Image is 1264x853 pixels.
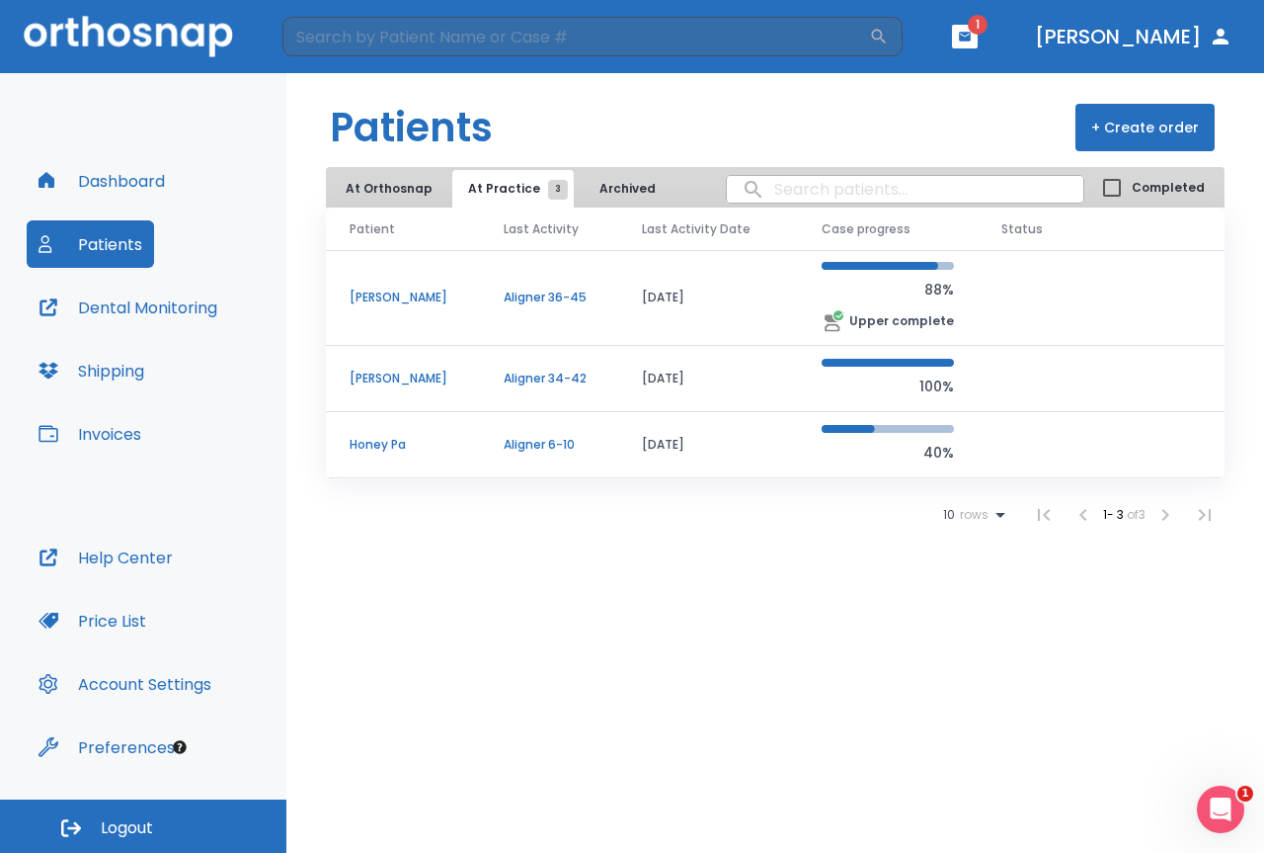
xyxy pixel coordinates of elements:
[330,98,493,157] h1: Patients
[350,220,395,238] span: Patient
[943,508,955,522] span: 10
[1197,786,1244,833] iframe: Intercom live chat
[468,180,558,198] span: At Practice
[1001,220,1043,238] span: Status
[27,410,153,458] button: Invoices
[504,370,594,387] p: Aligner 34-42
[101,817,153,839] span: Logout
[27,157,177,205] button: Dashboard
[24,16,233,56] img: Orthosnap
[171,738,189,756] div: Tooltip anchor
[849,312,954,330] p: Upper complete
[350,289,456,306] p: [PERSON_NAME]
[350,370,456,387] p: [PERSON_NAME]
[27,284,229,331] button: Dental Monitoring
[548,180,568,200] span: 3
[618,346,798,412] td: [DATE]
[330,170,448,208] button: At Orthosnap
[822,375,954,398] p: 100%
[350,436,456,454] p: Honey Pa
[618,412,798,478] td: [DATE]
[27,724,187,771] button: Preferences
[578,170,676,208] button: Archived
[282,17,869,56] input: Search by Patient Name or Case #
[822,441,954,465] p: 40%
[642,220,750,238] span: Last Activity Date
[1027,19,1240,54] button: [PERSON_NAME]
[504,220,579,238] span: Last Activity
[1103,506,1127,523] span: 1 - 3
[27,534,185,581] button: Help Center
[1132,179,1205,197] span: Completed
[968,15,987,35] span: 1
[1127,506,1145,523] span: of 3
[27,220,154,268] button: Patients
[1237,786,1253,802] span: 1
[955,508,988,522] span: rows
[27,660,223,708] button: Account Settings
[1075,104,1215,151] button: + Create order
[504,289,594,306] p: Aligner 36-45
[330,170,671,208] div: tabs
[822,220,910,238] span: Case progress
[27,597,158,644] button: Price List
[727,170,1083,209] input: search
[618,250,798,346] td: [DATE]
[27,347,156,394] button: Shipping
[504,436,594,454] p: Aligner 6-10
[822,278,954,301] p: 88%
